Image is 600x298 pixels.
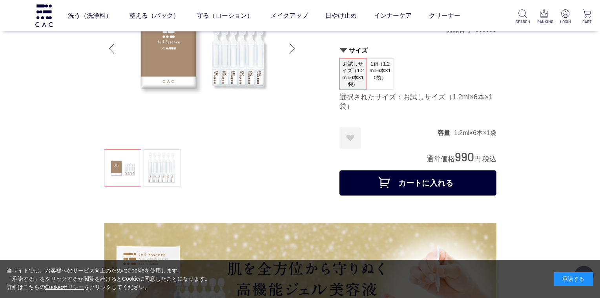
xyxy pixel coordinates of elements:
[580,9,594,25] a: CART
[68,5,112,27] a: 洗う（洗浄料）
[427,155,455,163] span: 通常価格
[454,129,496,137] dd: 1.2ml×6本×1袋
[374,5,412,27] a: インナーケア
[554,272,593,286] div: 承諾する
[34,4,54,27] img: logo
[537,19,551,25] p: RANKING
[516,9,529,25] a: SEARCH
[482,155,496,163] span: 税込
[325,5,357,27] a: 日やけ止め
[474,155,481,163] span: 円
[580,19,594,25] p: CART
[284,33,300,64] div: Next slide
[367,59,394,83] span: 1箱（1.2ml×6本×10袋）
[129,5,179,27] a: 整える（パック）
[270,5,308,27] a: メイクアップ
[339,46,496,55] h2: サイズ
[429,5,460,27] a: クリーナー
[104,33,120,64] div: Previous slide
[340,59,367,90] span: お試しサイズ（1.2ml×6本×1袋）
[197,5,253,27] a: 守る（ローション）
[455,149,474,164] span: 990
[7,267,211,291] div: 当サイトでは、お客様へのサービス向上のためにCookieを使用します。 「承諾する」をクリックするか閲覧を続けるとCookieに同意したことになります。 詳細はこちらの をクリックしてください。
[558,9,572,25] a: LOGIN
[339,93,496,112] div: 選択されたサイズ：お試しサイズ（1.2ml×6本×1袋）
[438,129,454,137] dt: 容量
[558,19,572,25] p: LOGIN
[339,127,361,149] a: お気に入りに登録する
[339,170,496,196] button: カートに入れる
[45,284,84,290] a: Cookieポリシー
[537,9,551,25] a: RANKING
[516,19,529,25] p: SEARCH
